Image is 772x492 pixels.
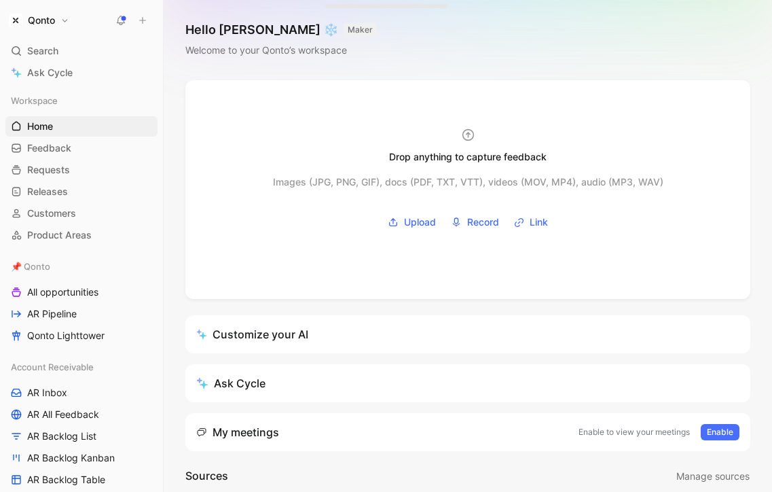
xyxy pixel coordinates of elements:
[11,94,58,107] span: Workspace
[27,43,58,59] span: Search
[578,425,690,439] p: Enable to view your meetings
[446,212,504,232] button: Record
[27,285,98,299] span: All opportunities
[9,14,22,27] img: Qonto
[5,63,158,83] a: Ask Cycle
[5,404,158,425] a: AR All Feedback
[27,429,96,443] span: AR Backlog List
[404,214,436,230] span: Upload
[27,473,105,487] span: AR Backlog Table
[5,90,158,111] div: Workspace
[27,451,115,465] span: AR Backlog Kanban
[5,448,158,468] a: AR Backlog Kanban
[5,282,158,302] a: All opportunities
[676,468,750,485] button: Manage sources
[5,116,158,137] a: Home
[5,225,158,245] a: Product Areas
[185,42,377,58] div: Welcome to your Qonto’s workspace
[5,470,158,490] a: AR Backlog Table
[196,424,279,440] div: My meetings
[5,41,158,61] div: Search
[5,138,158,158] a: Feedback
[509,212,553,232] button: Link
[5,357,158,377] div: Account Receivable
[383,212,441,232] button: Upload
[185,315,750,353] a: Customize your AI
[5,181,158,202] a: Releases
[707,425,733,439] span: Enable
[27,163,70,177] span: Requests
[27,228,92,242] span: Product Areas
[5,426,158,446] a: AR Backlog List
[530,214,548,230] span: Link
[185,468,228,485] h2: Sources
[27,65,73,81] span: Ask Cycle
[5,203,158,224] a: Customers
[27,120,53,133] span: Home
[701,424,739,440] button: Enable
[389,149,547,165] div: Drop anything to capture feedback
[185,22,377,38] h1: Hello [PERSON_NAME] ❄️
[27,386,67,400] span: AR Inbox
[5,160,158,180] a: Requests
[196,375,265,391] div: Ask Cycle
[5,256,158,346] div: 📌 QontoAll opportunitiesAR PipelineQonto Lighttower
[11,260,50,273] span: 📌 Qonto
[185,364,750,402] button: Ask Cycle
[676,468,750,485] span: Manage sources
[27,307,77,321] span: AR Pipeline
[273,174,663,190] div: Images (JPG, PNG, GIF), docs (PDF, TXT, VTT), videos (MOV, MP4), audio (MP3, WAV)
[344,23,377,37] button: MAKER
[11,360,94,374] span: Account Receivable
[5,304,158,324] a: AR Pipeline
[27,408,99,421] span: AR All Feedback
[27,207,76,220] span: Customers
[467,214,499,230] span: Record
[27,141,71,155] span: Feedback
[27,185,68,198] span: Releases
[5,11,73,30] button: QontoQonto
[27,329,105,342] span: Qonto Lighttower
[5,326,158,346] a: Qonto Lighttower
[196,326,308,342] div: Customize your AI
[28,14,55,27] h1: Qonto
[5,256,158,277] div: 📌 Qonto
[5,383,158,403] a: AR Inbox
